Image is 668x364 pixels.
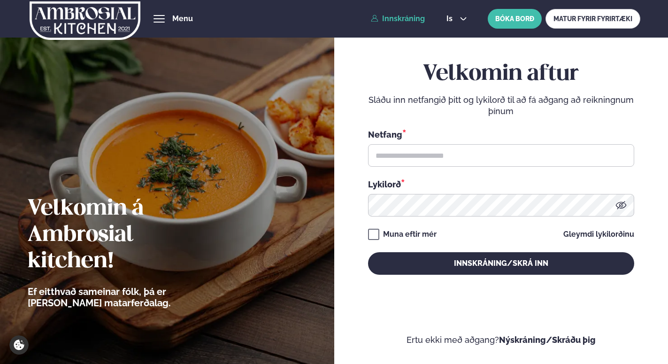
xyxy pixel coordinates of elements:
[368,178,634,190] div: Lykilorð
[563,231,634,238] a: Gleymdi lykilorðinu
[28,286,223,309] p: Ef eitthvað sameinar fólk, þá er [PERSON_NAME] matarferðalag.
[446,15,455,23] span: is
[154,13,165,24] button: hamburger
[28,196,223,275] h2: Velkomin á Ambrosial kitchen!
[545,9,640,29] a: MATUR FYRIR FYRIRTÆKI
[368,94,634,117] p: Sláðu inn netfangið þitt og lykilorð til að fá aðgang að reikningnum þínum
[368,252,634,275] button: Innskráning/Skrá inn
[499,335,596,345] a: Nýskráning/Skráðu þig
[9,335,29,355] a: Cookie settings
[30,1,140,40] img: logo
[368,128,634,140] div: Netfang
[439,15,474,23] button: is
[368,61,634,87] h2: Velkomin aftur
[488,9,542,29] button: BÓKA BORÐ
[361,334,640,346] p: Ertu ekki með aðgang?
[371,15,425,23] a: Innskráning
